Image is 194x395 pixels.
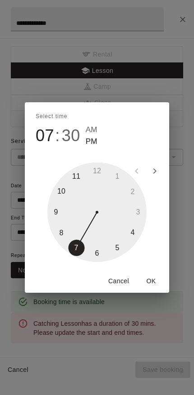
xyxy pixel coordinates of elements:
[146,162,164,180] button: open next view
[86,136,97,148] button: PM
[55,126,60,145] span: :
[104,273,133,290] button: Cancel
[137,273,166,290] button: OK
[62,126,80,145] button: 30
[86,124,97,136] button: AM
[36,109,67,124] span: Select time
[36,126,54,145] button: 07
